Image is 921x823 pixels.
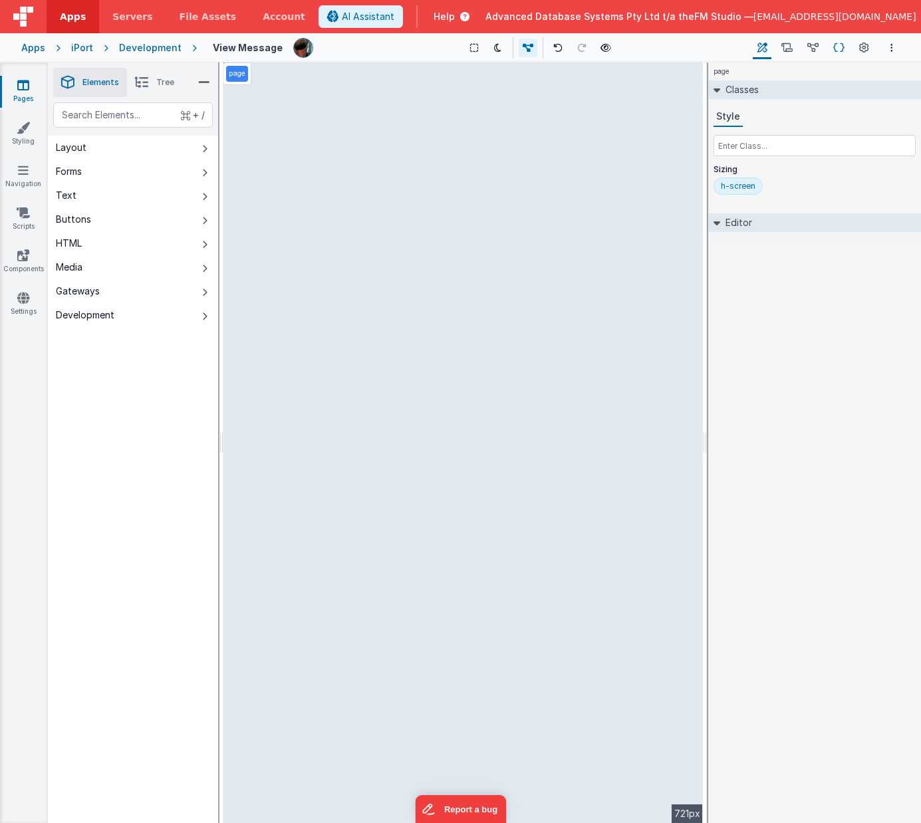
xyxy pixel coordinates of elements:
div: Layout [56,141,86,154]
span: Help [434,10,455,23]
span: Advanced Database Systems Pty Ltd t/a theFM Studio — [485,10,753,23]
button: Style [714,107,743,127]
button: Layout [48,136,218,160]
button: Options [884,40,900,56]
span: Tree [156,77,174,88]
h4: View Message [213,43,283,53]
div: Forms [56,165,82,178]
h2: Classes [720,80,759,99]
div: Buttons [56,213,91,226]
button: Buttons [48,207,218,231]
span: Servers [112,10,152,23]
div: Media [56,261,82,274]
button: Gateways [48,279,218,303]
div: iPort [71,41,93,55]
img: 51bd7b176fb848012b2e1c8b642a23b7 [294,39,313,57]
div: Text [56,189,76,202]
p: page [229,68,245,79]
button: Development [48,303,218,327]
button: Media [48,255,218,279]
span: Elements [82,77,119,88]
input: Search Elements... [53,102,213,128]
iframe: Marker.io feedback button [415,795,506,823]
span: AI Assistant [342,10,394,23]
span: + / [181,102,205,128]
div: HTML [56,237,82,250]
input: Enter Class... [714,135,916,156]
span: File Assets [180,10,237,23]
h2: Editor [720,213,752,232]
button: HTML [48,231,218,255]
div: 721px [672,804,703,823]
span: [EMAIL_ADDRESS][DOMAIN_NAME] [753,10,916,23]
button: Text [48,183,218,207]
span: Apps [60,10,86,23]
h4: page [708,62,735,80]
div: Development [119,41,182,55]
p: Sizing [714,164,916,175]
div: --> [223,62,703,823]
button: AI Assistant [319,5,403,28]
div: Apps [21,41,45,55]
div: Development [56,308,114,322]
button: Forms [48,160,218,183]
div: h-screen [721,181,755,191]
div: Gateways [56,285,100,298]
